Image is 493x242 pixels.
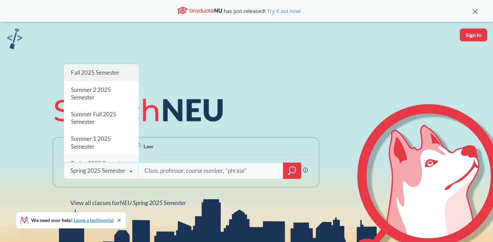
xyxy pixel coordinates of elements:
[283,163,301,179] div: magnifying glass
[74,217,114,223] a: Leave a testimonial
[71,69,119,76] span: Fall 2025 Semester
[7,29,23,51] a: sandbox logo
[71,160,126,167] span: Spring 2025 Semester
[460,29,487,41] button: Sign In
[70,199,186,206] span: View all classes for
[144,164,278,178] input: Class, professor, course number, "phrase"
[71,86,111,101] span: Summer 2 2025 Semester
[224,7,301,15] span: has just released!
[70,167,126,174] div: Spring 2025 Semester
[71,135,111,150] span: Summer 1 2025 Semester
[31,218,114,223] span: We need your help!
[71,111,116,125] span: Summer Full 2025 Semester
[265,7,301,14] a: Try it out now!
[120,199,186,206] span: NEU Spring 2025 Semester
[144,142,153,150] span: Law
[7,29,23,49] img: sandbox logo
[288,166,296,175] svg: magnifying glass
